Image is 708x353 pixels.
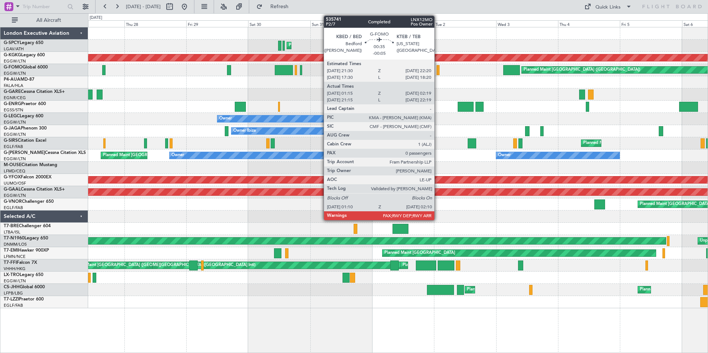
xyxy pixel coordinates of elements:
[124,20,186,27] div: Thu 28
[4,168,25,174] a: LFMD/CEQ
[4,77,34,82] a: P4-AUAMD-87
[524,64,640,75] div: Planned Maint [GEOGRAPHIC_DATA] ([GEOGRAPHIC_DATA])
[4,58,26,64] a: EGGW/LTN
[4,229,20,235] a: LTBA/ISL
[4,224,19,228] span: T7-BRE
[4,53,21,57] span: G-KGKG
[233,125,256,137] div: Owner Ibiza
[4,132,26,137] a: EGGW/LTN
[4,102,46,106] a: G-ENRGPraetor 600
[4,163,21,167] span: M-OUSE
[19,18,78,23] span: All Aircraft
[69,260,193,271] div: Planned Maint [GEOGRAPHIC_DATA] ([GEOGRAPHIC_DATA] Intl)
[4,71,26,76] a: EGGW/LTN
[4,193,26,198] a: EGGW/LTN
[4,77,20,82] span: P4-AUA
[558,20,620,27] div: Thu 4
[4,41,20,45] span: G-SPCY
[4,273,43,277] a: LX-TROLegacy 650
[253,1,297,13] button: Refresh
[4,266,26,272] a: VHHH/HKG
[248,20,310,27] div: Sat 30
[4,224,51,228] a: T7-BREChallenger 604
[4,236,48,241] a: T7-N1960Legacy 650
[4,260,37,265] a: T7-FFIFalcon 7X
[4,83,23,88] a: FALA/HLA
[4,144,23,149] a: EGLF/FAB
[4,53,45,57] a: G-KGKGLegacy 600
[4,114,20,118] span: G-LEGC
[4,199,22,204] span: G-VNOR
[4,138,18,143] span: G-SIRS
[90,15,102,21] div: [DATE]
[4,107,23,113] a: EGSS/STN
[4,151,45,155] span: G-[PERSON_NAME]
[4,285,45,289] a: CS-JHHGlobal 6000
[4,175,51,179] a: G-YFOXFalcon 2000EX
[4,187,65,192] a: G-GAALCessna Citation XLS+
[186,20,248,27] div: Fri 29
[8,14,80,26] button: All Aircraft
[373,15,386,21] div: [DATE]
[4,260,17,265] span: T7-FFI
[405,89,472,100] div: Unplanned Maint [PERSON_NAME]
[4,163,57,167] a: M-OUSECitation Mustang
[4,151,86,155] a: G-[PERSON_NAME]Cessna Citation XLS
[4,248,49,253] a: T7-EMIHawker 900XP
[4,285,20,289] span: CS-JHH
[219,113,232,124] div: Owner
[4,273,20,277] span: LX-TRO
[4,114,43,118] a: G-LEGCLegacy 600
[4,242,27,247] a: DNMM/LOS
[310,20,372,27] div: Sun 31
[403,260,526,271] div: Planned Maint [GEOGRAPHIC_DATA] ([GEOGRAPHIC_DATA] Intl)
[372,20,434,27] div: Mon 1
[498,150,511,161] div: Owner
[4,297,19,302] span: T7-LZZI
[4,156,26,162] a: EGGW/LTN
[4,41,43,45] a: G-SPCYLegacy 650
[4,138,46,143] a: G-SIRSCitation Excel
[4,90,21,94] span: G-GARE
[4,290,23,296] a: LFPB/LBG
[126,3,161,10] span: [DATE] - [DATE]
[620,20,682,27] div: Fri 5
[62,20,124,27] div: Wed 27
[171,150,184,161] div: Owner
[4,236,24,241] span: T7-N1960
[4,187,21,192] span: G-GAAL
[4,95,26,101] a: EGNR/CEG
[103,150,220,161] div: Planned Maint [GEOGRAPHIC_DATA] ([GEOGRAPHIC_DATA])
[4,175,21,179] span: G-YFOX
[4,65,23,70] span: G-FOMO
[4,199,54,204] a: G-VNORChallenger 650
[4,65,48,70] a: G-FOMOGlobal 6000
[384,248,455,259] div: Planned Maint [GEOGRAPHIC_DATA]
[333,40,437,51] div: Cleaning [GEOGRAPHIC_DATA] ([PERSON_NAME] Intl)
[264,4,295,9] span: Refresh
[595,4,621,11] div: Quick Links
[4,126,47,131] a: G-JAGAPhenom 300
[496,20,558,27] div: Wed 3
[4,297,44,302] a: T7-LZZIPraetor 600
[4,248,18,253] span: T7-EMI
[583,138,700,149] div: Planned Maint [GEOGRAPHIC_DATA] ([GEOGRAPHIC_DATA])
[581,1,635,13] button: Quick Links
[467,284,584,295] div: Planned Maint [GEOGRAPHIC_DATA] ([GEOGRAPHIC_DATA])
[23,1,65,12] input: Trip Number
[4,120,26,125] a: EGGW/LTN
[4,90,65,94] a: G-GARECessna Citation XLS+
[4,205,23,211] a: EGLF/FAB
[4,46,24,52] a: LGAV/ATH
[4,102,21,106] span: G-ENRG
[289,40,374,51] div: Planned Maint Athens ([PERSON_NAME] Intl)
[4,303,23,308] a: EGLF/FAB
[4,254,26,259] a: LFMN/NCE
[4,181,26,186] a: UUMO/OSF
[434,20,496,27] div: Tue 2
[4,278,26,284] a: EGGW/LTN
[4,126,21,131] span: G-JAGA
